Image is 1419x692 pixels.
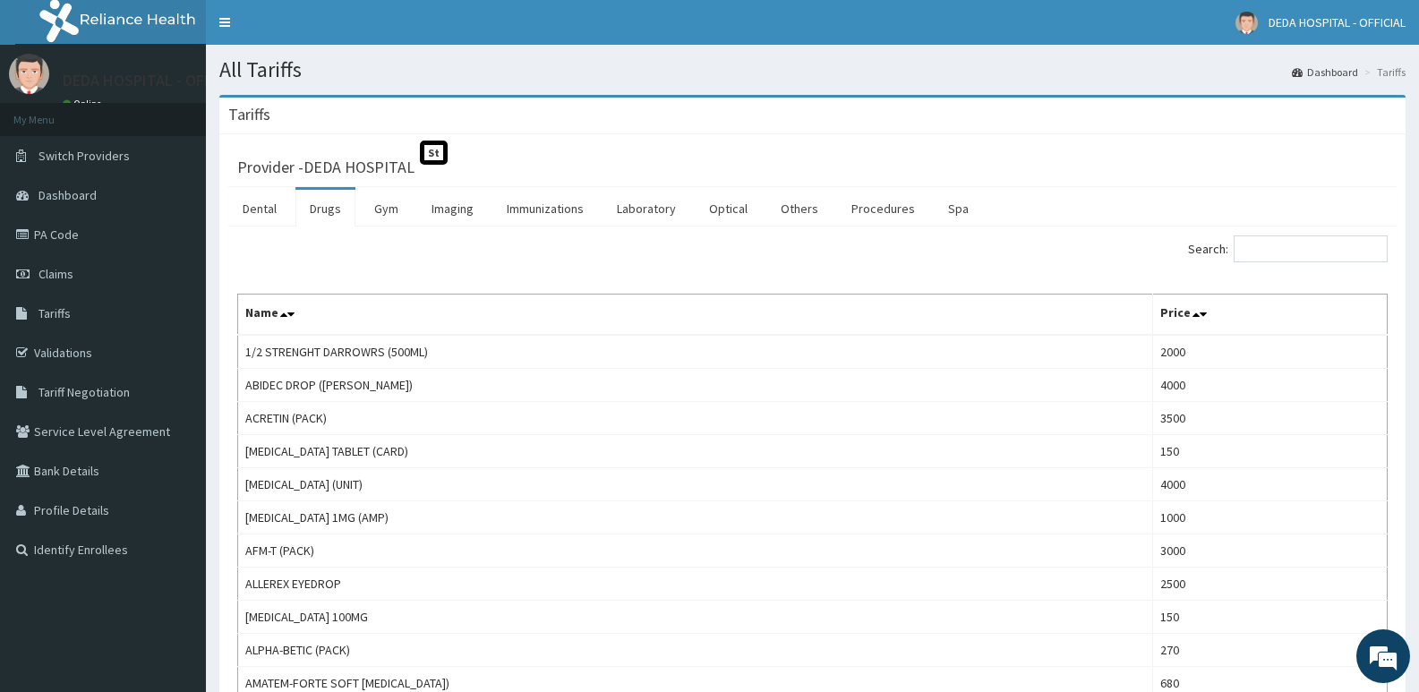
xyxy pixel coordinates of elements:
td: ACRETIN (PACK) [238,402,1153,435]
h3: Provider - DEDA HOSPITAL [237,159,415,175]
span: DEDA HOSPITAL - OFFICIAL [1269,14,1406,30]
span: We're online! [104,226,247,406]
td: 150 [1153,601,1388,634]
label: Search: [1188,235,1388,262]
a: Drugs [295,190,355,227]
span: Tariff Negotiation [38,384,130,400]
h3: Tariffs [228,107,270,123]
td: 1/2 STRENGHT DARROWRS (500ML) [238,335,1153,369]
td: 4000 [1153,468,1388,501]
td: [MEDICAL_DATA] 1MG (AMP) [238,501,1153,534]
a: Procedures [837,190,929,227]
td: 270 [1153,634,1388,667]
div: Minimize live chat window [294,9,337,52]
a: Imaging [417,190,488,227]
span: Dashboard [38,187,97,203]
span: St [420,141,448,165]
th: Price [1153,295,1388,336]
a: Laboratory [603,190,690,227]
td: 1000 [1153,501,1388,534]
span: Claims [38,266,73,282]
textarea: Type your message and hit 'Enter' [9,489,341,551]
td: 2500 [1153,568,1388,601]
img: User Image [9,54,49,94]
a: Dashboard [1292,64,1358,80]
td: ALLEREX EYEDROP [238,568,1153,601]
a: Immunizations [492,190,598,227]
td: 4000 [1153,369,1388,402]
span: Tariffs [38,305,71,321]
img: User Image [1235,12,1258,34]
a: Others [766,190,833,227]
div: Chat with us now [93,100,301,124]
td: AFM-T (PACK) [238,534,1153,568]
td: [MEDICAL_DATA] TABLET (CARD) [238,435,1153,468]
input: Search: [1234,235,1388,262]
h1: All Tariffs [219,58,1406,81]
a: Optical [695,190,762,227]
li: Tariffs [1360,64,1406,80]
th: Name [238,295,1153,336]
td: 3500 [1153,402,1388,435]
td: ABIDEC DROP ([PERSON_NAME]) [238,369,1153,402]
span: Switch Providers [38,148,130,164]
td: [MEDICAL_DATA] (UNIT) [238,468,1153,501]
td: [MEDICAL_DATA] 100MG [238,601,1153,634]
a: Spa [934,190,983,227]
td: ALPHA-BETIC (PACK) [238,634,1153,667]
td: 150 [1153,435,1388,468]
td: 2000 [1153,335,1388,369]
a: Gym [360,190,413,227]
img: d_794563401_company_1708531726252_794563401 [33,90,73,134]
td: 3000 [1153,534,1388,568]
p: DEDA HOSPITAL - OFFICIAL [63,73,247,89]
a: Online [63,98,106,110]
a: Dental [228,190,291,227]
